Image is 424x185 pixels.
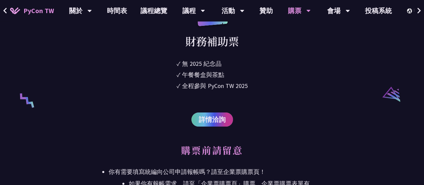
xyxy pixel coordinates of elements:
[407,8,414,13] img: Locale Icon
[182,70,224,79] div: 午餐餐盒與茶點
[177,59,248,68] li: ✓
[10,7,20,14] img: Home icon of PyCon TW 2025
[3,2,61,19] a: PyCon TW
[23,6,54,16] span: PyCon TW
[177,70,248,79] li: ✓
[109,167,315,177] div: 你有需要填寫統編向公司申請報帳嗎？請至企業票購票頁！
[177,81,248,90] li: ✓
[191,112,233,127] a: 詳情洽詢
[182,59,222,68] div: 無 2025 紀念品
[185,33,239,49] div: 財務補助票
[199,114,226,125] span: 詳情洽詢
[182,81,248,90] div: 全程參與 PyCon TW 2025
[109,143,315,164] h2: 購票前請留意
